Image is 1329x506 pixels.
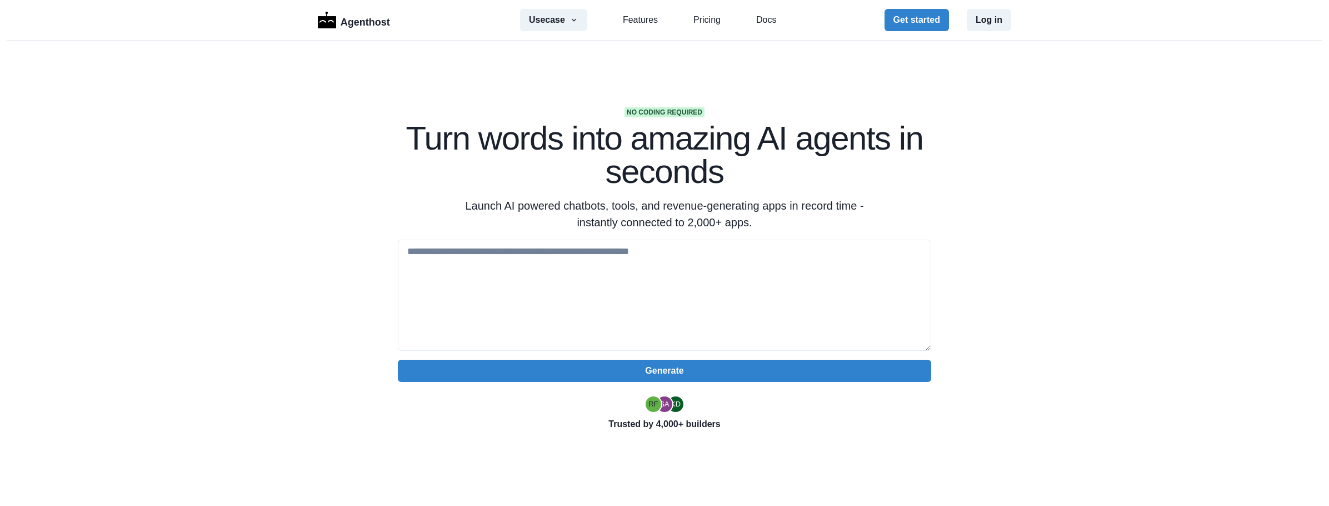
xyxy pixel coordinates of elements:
div: Segun Adebayo [659,401,669,408]
span: No coding required [624,107,705,117]
div: Kent Dodds [671,401,681,408]
button: Get started [885,9,949,31]
h1: Turn words into amazing AI agents in seconds [398,122,931,188]
div: Ryan Florence [648,401,658,408]
button: Generate [398,360,931,382]
img: Logo [318,12,336,28]
a: Docs [756,13,776,27]
a: Features [623,13,658,27]
p: Trusted by 4,000+ builders [398,418,931,431]
a: Pricing [693,13,721,27]
button: Log in [967,9,1011,31]
button: Usecase [520,9,587,31]
p: Launch AI powered chatbots, tools, and revenue-generating apps in record time - instantly connect... [451,197,878,231]
p: Agenthost [341,11,390,30]
a: LogoAgenthost [318,11,390,30]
